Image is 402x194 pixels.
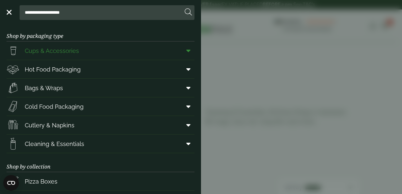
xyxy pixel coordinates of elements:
img: Deli_box.svg [7,63,20,76]
span: Pizza Boxes [25,177,57,186]
a: Bags & Wraps [7,79,194,97]
button: Open CMP widget [3,175,19,191]
img: PintNhalf_cup.svg [7,44,20,57]
a: Cleaning & Essentials [7,135,194,153]
img: Cutlery.svg [7,119,20,132]
a: Cups & Accessories [7,41,194,60]
img: open-wipe.svg [7,137,20,150]
span: Hot Food Packaging [25,65,81,74]
h3: Shop by collection [7,153,194,172]
a: Cold Food Packaging [7,97,194,116]
span: Cups & Accessories [25,46,79,55]
a: Cutlery & Napkins [7,116,194,134]
span: Bags & Wraps [25,84,63,92]
span: Cleaning & Essentials [25,139,84,148]
a: Pizza Boxes [7,172,194,190]
span: Cutlery & Napkins [25,121,74,130]
span: Cold Food Packaging [25,102,84,111]
img: Sandwich_box.svg [7,100,20,113]
h3: Shop by packaging type [7,23,194,41]
a: Hot Food Packaging [7,60,194,78]
img: Paper_carriers.svg [7,81,20,94]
